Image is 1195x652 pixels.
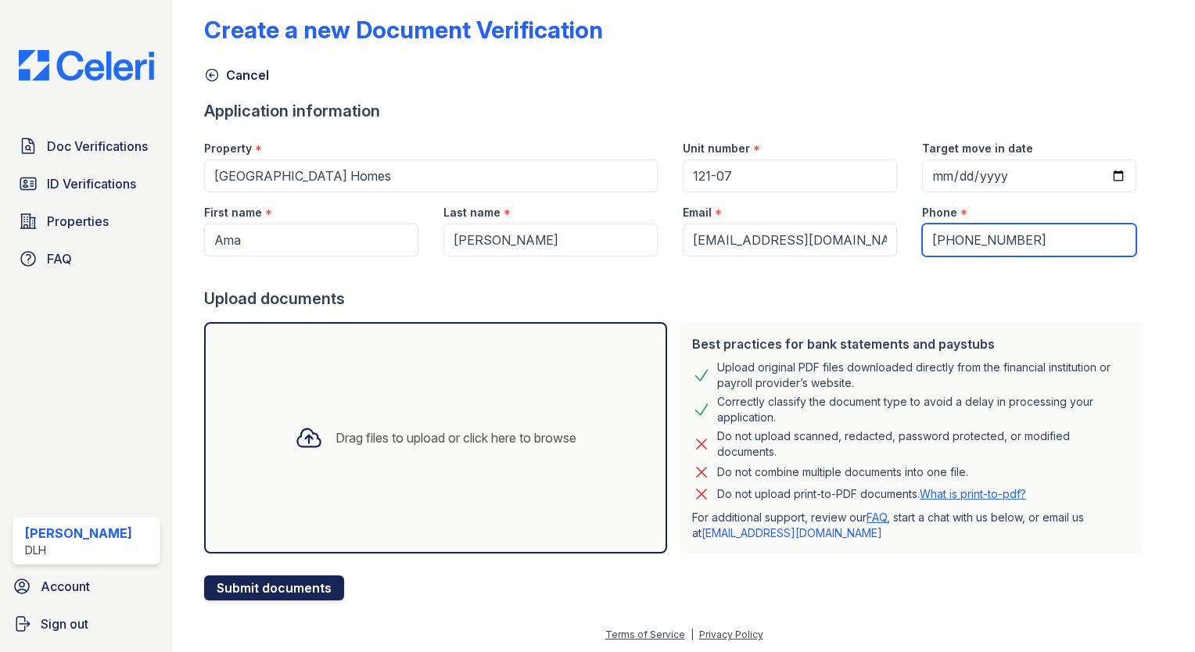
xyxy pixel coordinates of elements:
span: ID Verifications [47,174,136,193]
label: Phone [922,205,957,220]
a: Doc Verifications [13,131,160,162]
span: Sign out [41,614,88,633]
label: Unit number [683,141,750,156]
span: Account [41,577,90,596]
a: Terms of Service [605,629,685,640]
div: Drag files to upload or click here to browse [336,428,576,447]
label: Target move in date [922,141,1033,156]
a: Properties [13,206,160,237]
a: [EMAIL_ADDRESS][DOMAIN_NAME] [702,526,882,539]
label: Email [683,205,712,220]
a: FAQ [13,243,160,274]
div: Do not upload scanned, redacted, password protected, or modified documents. [717,428,1130,460]
div: Upload original PDF files downloaded directly from the financial institution or payroll provider’... [717,360,1130,391]
p: For additional support, review our , start a chat with us below, or email us at [692,510,1130,541]
a: Sign out [6,608,167,639]
label: Property [204,141,252,156]
div: Correctly classify the document type to avoid a delay in processing your application. [717,394,1130,425]
a: FAQ [867,510,887,524]
div: Upload documents [204,288,1149,310]
span: Properties [47,212,109,231]
div: Do not combine multiple documents into one file. [717,463,968,482]
a: Cancel [204,66,269,84]
img: CE_Logo_Blue-a8612792a0a2168367f1c8372b55b34899dd931a85d93a1a3d3e32e68fde9ad4.png [6,50,167,81]
a: Privacy Policy [699,629,763,640]
a: ID Verifications [13,168,160,199]
div: | [691,629,694,640]
div: [PERSON_NAME] [25,524,132,543]
label: First name [204,205,262,220]
a: What is print-to-pdf? [920,487,1026,500]
button: Submit documents [204,575,344,600]
div: Application information [204,100,1149,122]
label: Last name [443,205,501,220]
p: Do not upload print-to-PDF documents. [717,486,1026,502]
span: Doc Verifications [47,137,148,156]
span: FAQ [47,249,72,268]
a: Account [6,571,167,602]
div: Create a new Document Verification [204,16,603,44]
div: DLH [25,543,132,558]
div: Best practices for bank statements and paystubs [692,335,1130,353]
